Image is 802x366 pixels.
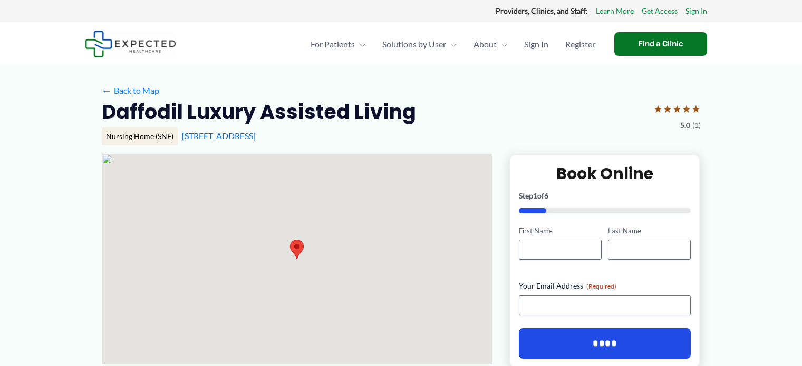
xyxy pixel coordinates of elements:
a: AboutMenu Toggle [465,26,516,63]
span: ★ [691,99,701,118]
div: Nursing Home (SNF) [102,127,178,145]
strong: Providers, Clinics, and Staff: [496,6,588,15]
nav: Primary Site Navigation [302,26,604,63]
a: Register [557,26,604,63]
span: Solutions by User [382,26,446,63]
h2: Book Online [519,163,691,184]
p: Step of [519,192,691,200]
span: ★ [682,99,691,118]
span: Menu Toggle [497,26,507,63]
span: Sign In [524,26,548,63]
span: For Patients [311,26,355,63]
a: Get Access [642,4,678,18]
a: ←Back to Map [102,83,159,98]
span: Register [565,26,595,63]
a: Sign In [685,4,707,18]
a: Find a Clinic [614,32,707,56]
span: ★ [653,99,663,118]
span: ← [102,85,112,95]
span: Menu Toggle [446,26,457,63]
span: (1) [692,118,701,132]
span: 1 [533,191,537,200]
a: [STREET_ADDRESS] [182,131,256,141]
label: Last Name [608,226,691,236]
span: ★ [672,99,682,118]
label: Your Email Address [519,281,691,291]
a: Learn More [596,4,634,18]
a: Solutions by UserMenu Toggle [374,26,465,63]
span: About [474,26,497,63]
label: First Name [519,226,602,236]
img: Expected Healthcare Logo - side, dark font, small [85,31,176,57]
a: Sign In [516,26,557,63]
span: 5.0 [680,118,690,132]
h2: Daffodil Luxury Assisted Living [102,99,416,125]
span: Menu Toggle [355,26,365,63]
span: (Required) [586,282,616,290]
span: ★ [663,99,672,118]
a: For PatientsMenu Toggle [302,26,374,63]
span: 6 [544,191,548,200]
